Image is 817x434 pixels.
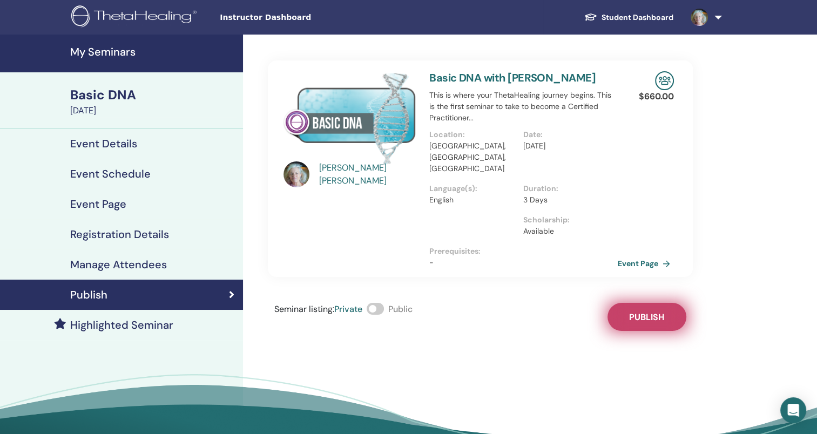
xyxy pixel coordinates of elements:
p: - [429,257,618,268]
p: Prerequisites : [429,246,618,257]
a: [PERSON_NAME] [PERSON_NAME] [319,161,419,187]
a: Student Dashboard [576,8,682,28]
div: Open Intercom Messenger [780,397,806,423]
img: tab_domain_overview_orange.svg [29,63,38,71]
div: [DATE] [70,104,237,117]
p: Available [523,226,611,237]
h4: Event Schedule [70,167,151,180]
img: website_grey.svg [17,28,26,37]
img: Basic DNA [283,71,416,165]
img: graduation-cap-white.svg [584,12,597,22]
p: Location : [429,129,517,140]
img: tab_keywords_by_traffic_grey.svg [107,63,116,71]
span: Private [334,303,362,315]
img: default.jpg [283,161,309,187]
p: Date : [523,129,611,140]
h4: Event Page [70,198,126,211]
p: $ 660.00 [639,90,674,103]
span: Instructor Dashboard [220,12,382,23]
img: logo.png [71,5,200,30]
img: default.jpg [691,9,708,26]
h4: Publish [70,288,107,301]
h4: Registration Details [70,228,169,241]
p: [GEOGRAPHIC_DATA], [GEOGRAPHIC_DATA], [GEOGRAPHIC_DATA] [429,140,517,174]
div: Domain Overview [41,64,97,71]
p: English [429,194,517,206]
p: Duration : [523,183,611,194]
h4: Highlighted Seminar [70,318,173,331]
p: Language(s) : [429,183,517,194]
a: Basic DNA with [PERSON_NAME] [429,71,596,85]
span: Seminar listing : [274,303,334,315]
p: 3 Days [523,194,611,206]
h4: Event Details [70,137,137,150]
a: Event Page [618,255,674,272]
div: Domain: [DOMAIN_NAME] [28,28,119,37]
div: Basic DNA [70,86,237,104]
button: Publish [607,303,686,331]
p: This is where your ThetaHealing journey begins. This is the first seminar to take to become a Cer... [429,90,618,124]
p: Scholarship : [523,214,611,226]
span: Publish [629,311,664,323]
div: v 4.0.25 [30,17,53,26]
p: [DATE] [523,140,611,152]
h4: My Seminars [70,45,237,58]
a: Basic DNA[DATE] [64,86,243,117]
span: Public [388,303,413,315]
img: In-Person Seminar [655,71,674,90]
img: logo_orange.svg [17,17,26,26]
h4: Manage Attendees [70,258,167,271]
div: Keywords by Traffic [119,64,182,71]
